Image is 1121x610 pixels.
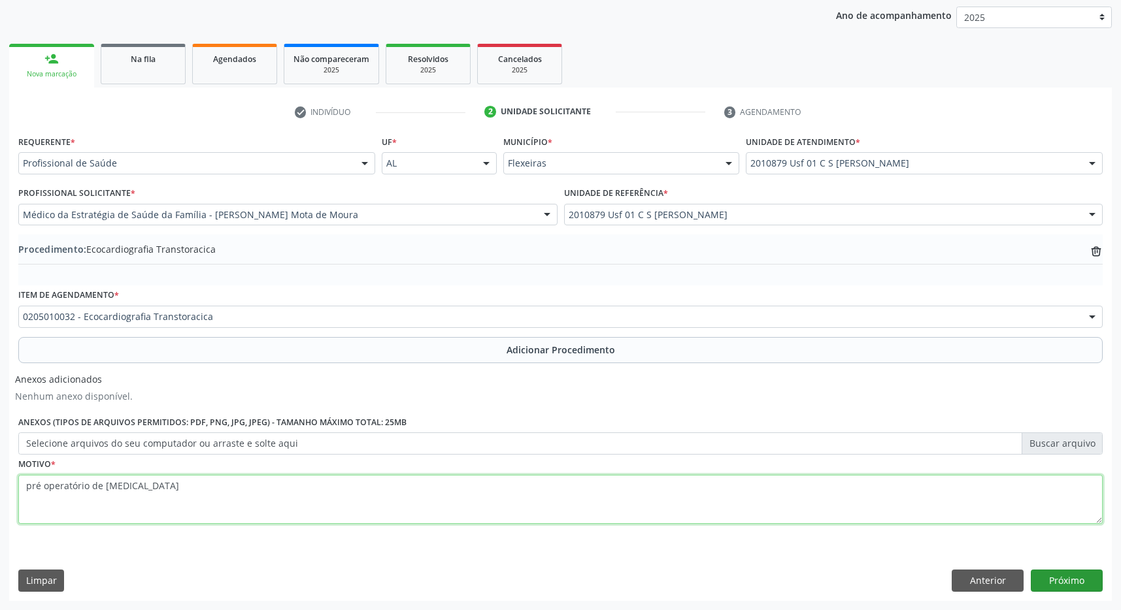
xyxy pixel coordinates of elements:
[18,243,86,255] span: Procedimento:
[293,54,369,65] span: Não compareceram
[18,412,407,432] label: Anexos (Tipos de arquivos permitidos: PDF, PNG, JPG, JPEG) - Tamanho máximo total: 25MB
[836,7,952,23] p: Ano de acompanhamento
[484,106,496,118] div: 2
[15,389,133,403] p: Nenhum anexo disponível.
[386,157,469,170] span: AL
[952,570,1024,592] button: Anterior
[131,54,156,65] span: Na fila
[750,157,1076,170] span: 2010879 Usf 01 C S [PERSON_NAME]
[23,310,1076,323] span: 0205010032 - Ecocardiografia Transtoracica
[746,132,860,152] label: Unidade de atendimento
[18,570,64,592] button: Limpar
[382,132,397,152] label: UF
[508,157,712,170] span: Flexeiras
[507,343,615,357] span: Adicionar Procedimento
[408,54,448,65] span: Resolvidos
[487,65,552,75] div: 2025
[213,54,256,65] span: Agendados
[18,242,216,256] span: Ecocardiografia Transtoracica
[293,65,369,75] div: 2025
[44,52,59,66] div: person_add
[18,455,56,475] label: Motivo
[18,132,75,152] label: Requerente
[569,208,1077,221] span: 2010879 Usf 01 C S [PERSON_NAME]
[18,285,119,306] label: Item de agendamento
[503,132,552,152] label: Município
[18,184,135,204] label: Profissional Solicitante
[395,65,461,75] div: 2025
[23,208,531,221] span: Médico da Estratégia de Saúde da Família - [PERSON_NAME] Mota de Moura
[23,157,348,170] span: Profissional de Saúde
[1031,570,1103,592] button: Próximo
[498,54,542,65] span: Cancelados
[18,69,85,79] div: Nova marcação
[15,374,133,385] h6: Anexos adicionados
[18,337,1103,363] button: Adicionar Procedimento
[501,106,591,118] div: Unidade solicitante
[564,184,668,204] label: Unidade de referência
